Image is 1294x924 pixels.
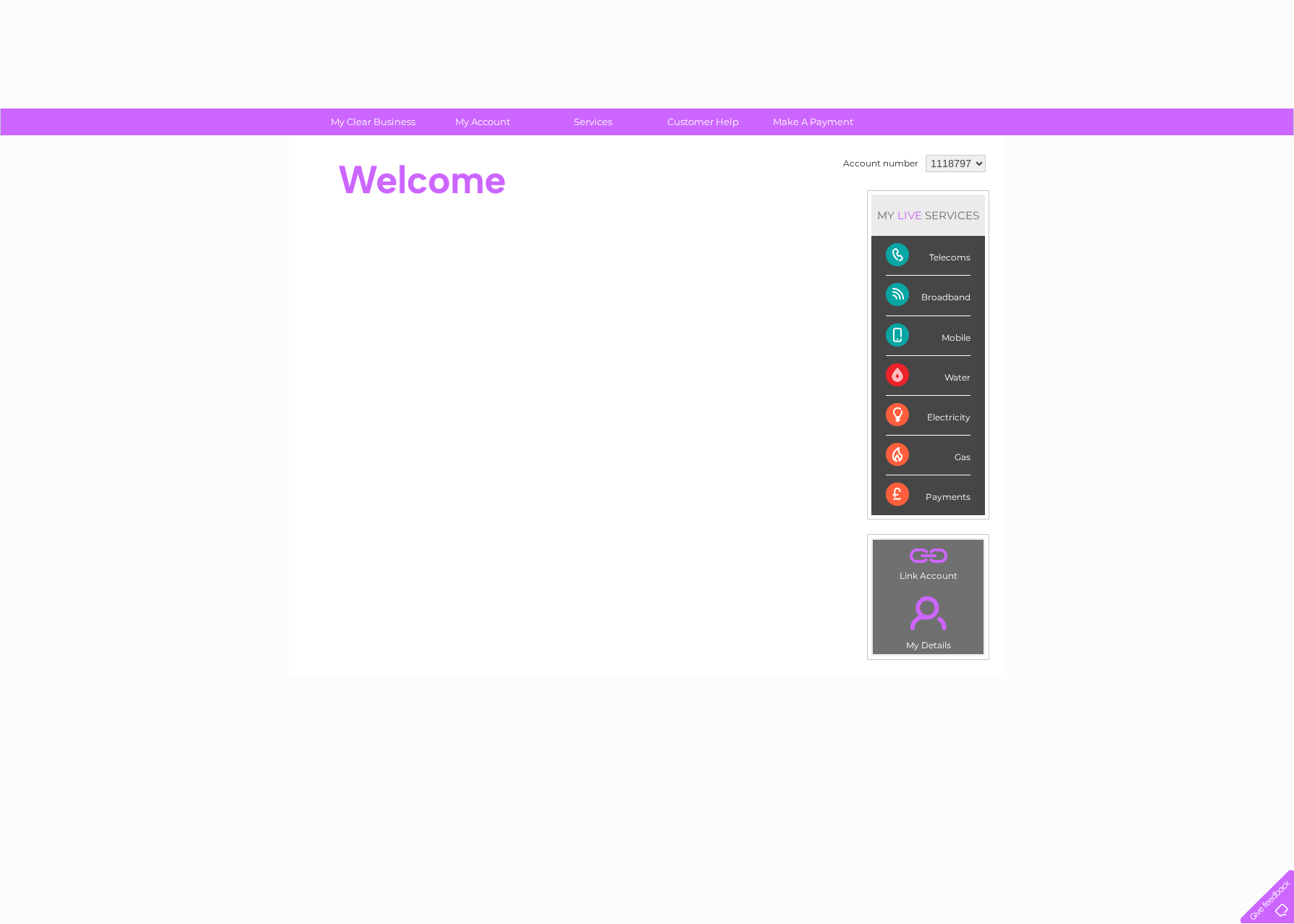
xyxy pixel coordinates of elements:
a: Services [533,109,653,135]
div: Electricity [886,396,971,436]
div: Payments [886,475,971,514]
div: Telecoms [886,236,971,276]
div: Broadband [886,276,971,315]
a: . [876,588,980,638]
div: MY SERVICES [871,195,985,236]
td: Account number [840,151,922,176]
a: . [876,543,980,569]
a: Make A Payment [753,109,873,135]
a: Customer Help [643,109,763,135]
td: My Details [872,584,984,655]
div: Mobile [886,316,971,356]
div: Gas [886,436,971,475]
div: LIVE [895,208,925,222]
td: Link Account [872,539,984,585]
a: My Account [423,109,543,135]
a: My Clear Business [313,109,433,135]
div: Water [886,356,971,396]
